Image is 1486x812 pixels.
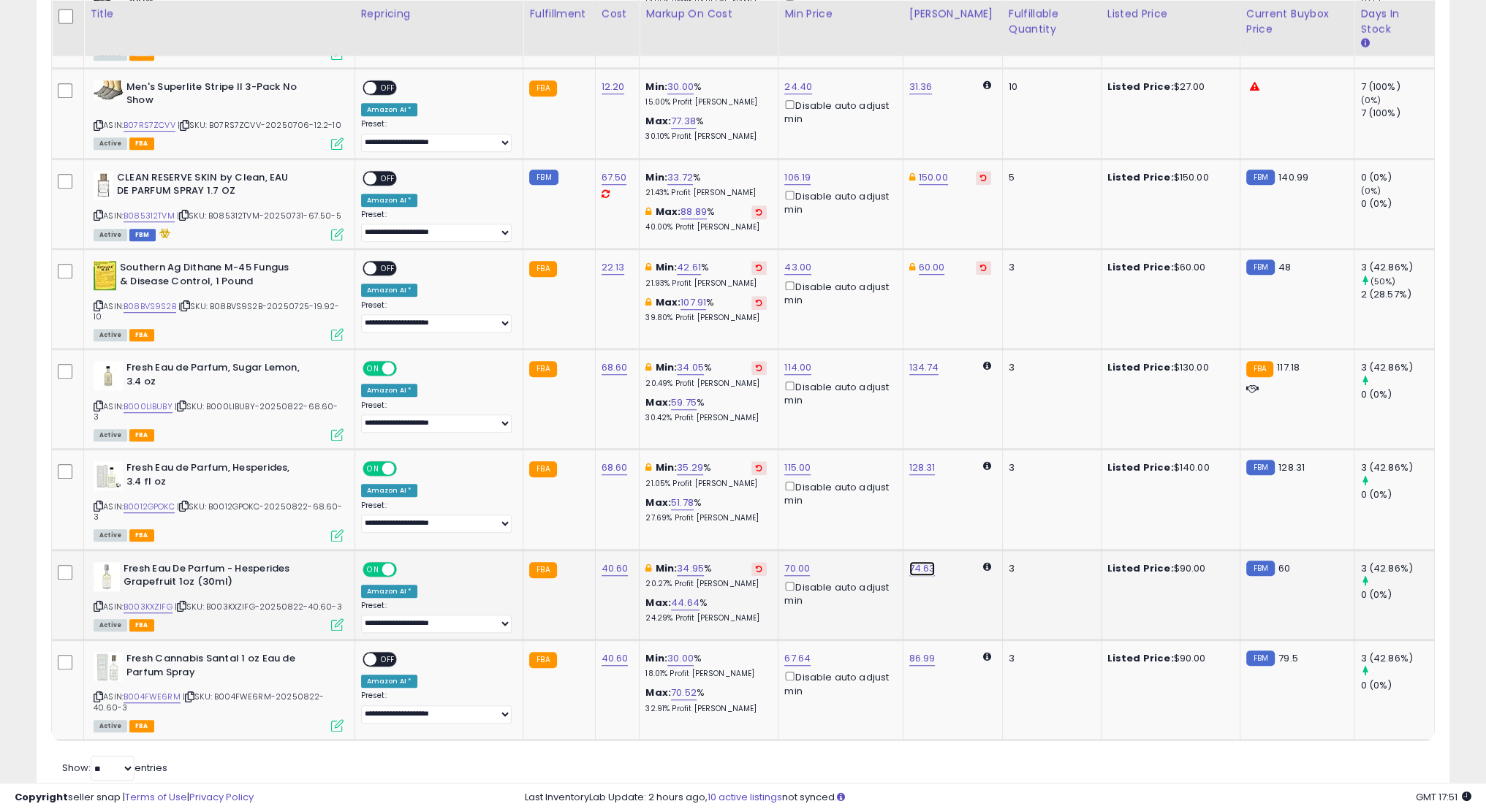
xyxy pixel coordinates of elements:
a: 12.20 [602,80,625,94]
a: 43.00 [784,260,811,275]
a: 24.40 [784,80,812,94]
span: OFF [394,563,417,575]
div: Repricing [361,6,518,21]
a: 40.60 [602,651,629,666]
b: Min: [656,260,678,274]
a: 42.61 [677,260,701,275]
div: 3 (42.86%) [1360,652,1434,665]
p: 20.49% Profit [PERSON_NAME] [645,379,767,389]
div: % [645,361,767,388]
div: 7 (100%) [1360,80,1434,94]
b: Max: [645,114,671,128]
p: 15.00% Profit [PERSON_NAME] [645,97,767,107]
div: 3 [1009,461,1090,474]
b: Listed Price: [1107,561,1174,575]
div: Amazon AI * [361,194,418,207]
b: Listed Price: [1107,360,1174,374]
b: Listed Price: [1107,651,1174,665]
img: 41VRD6hWICS._SL40_.jpg [94,652,123,681]
b: Listed Price: [1107,460,1174,474]
span: OFF [394,463,417,475]
a: 10 active listings [708,790,782,804]
div: ASIN: [94,461,344,539]
p: 21.05% Profit [PERSON_NAME] [645,479,767,489]
p: 32.91% Profit [PERSON_NAME] [645,704,767,714]
div: ASIN: [94,80,344,148]
img: 41TCPoxnwpL._SL40_.jpg [94,261,116,290]
small: (0%) [1360,185,1381,197]
div: Markup on Cost [645,6,772,21]
a: 40.60 [602,561,629,576]
strong: Copyright [15,790,68,804]
img: 51b9bMdWCoL._SL40_.jpg [94,461,123,490]
div: Title [90,6,349,21]
i: Revert to store-level Min Markup [756,364,762,371]
a: 86.99 [909,651,936,666]
div: Min Price [784,6,896,21]
i: This overrides the store level min markup for this listing [645,262,651,272]
div: Disable auto adjust min [784,379,891,407]
a: B004FWE6RM [124,691,181,703]
div: Disable auto adjust min [784,188,891,216]
img: 41LeJRRDcuL._SL40_.jpg [94,171,113,200]
div: % [645,596,767,623]
div: % [645,80,767,107]
small: Days In Stock. [1360,37,1369,50]
div: 0 (0%) [1360,197,1434,210]
a: 150.00 [919,170,948,185]
span: | SKU: B000LIBUBY-20250822-68.60-3 [94,401,338,422]
span: Show: entries [62,761,167,775]
span: 128.31 [1278,460,1305,474]
div: 0 (0%) [1360,171,1434,184]
div: Preset: [361,601,512,634]
a: 70.52 [671,686,697,700]
div: Amazon AI * [361,585,418,598]
a: Terms of Use [125,790,187,804]
span: ON [364,363,382,375]
a: 68.60 [602,360,628,375]
i: Revert to store-level Dynamic Max Price [980,264,987,271]
a: B08BVS9S2B [124,300,176,313]
small: FBM [1246,561,1275,576]
i: This overrides the store level max markup for this listing [645,297,651,307]
a: 35.29 [677,460,703,475]
b: Southern Ag Dithane M-45 Fungus & Disease Control, 1 Pound [120,261,297,292]
div: Cost [602,6,634,21]
span: 79.5 [1278,651,1298,665]
span: FBA [129,329,154,341]
p: 39.80% Profit [PERSON_NAME] [645,313,767,323]
small: FBA [529,461,556,477]
div: Fulfillment [529,6,588,21]
a: 114.00 [784,360,811,375]
div: $27.00 [1107,80,1229,94]
a: 44.64 [671,596,700,610]
div: [PERSON_NAME] [909,6,996,21]
span: FBA [129,619,154,631]
div: Listed Price [1107,6,1234,21]
div: % [645,496,767,523]
div: ASIN: [94,261,344,339]
span: FBA [129,429,154,441]
b: Max: [656,295,681,309]
span: All listings currently available for purchase on Amazon [94,329,127,341]
div: 2 (28.57%) [1360,288,1434,301]
i: This overrides the store level Dynamic Max Price for this listing [909,262,915,272]
div: 10 [1009,80,1090,94]
div: Fulfillable Quantity [1009,6,1095,37]
a: 67.64 [784,651,811,666]
div: Current Buybox Price [1246,6,1349,37]
b: Fresh Eau de Parfum, Sugar Lemon, 3.4 oz [126,361,304,392]
a: Privacy Policy [189,790,254,804]
a: B07RS7ZCVV [124,119,175,132]
i: This overrides the store level min markup for this listing [645,363,651,372]
b: Max: [645,686,671,699]
i: hazardous material [156,228,171,238]
b: Men's Superlite Stripe II 3-Pack No Show [126,80,304,111]
p: 24.29% Profit [PERSON_NAME] [645,613,767,623]
p: 21.93% Profit [PERSON_NAME] [645,278,767,289]
small: FBA [529,80,556,96]
small: (50%) [1371,276,1396,287]
a: 60.00 [919,260,945,275]
a: 30.00 [667,651,694,666]
span: OFF [376,81,400,94]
